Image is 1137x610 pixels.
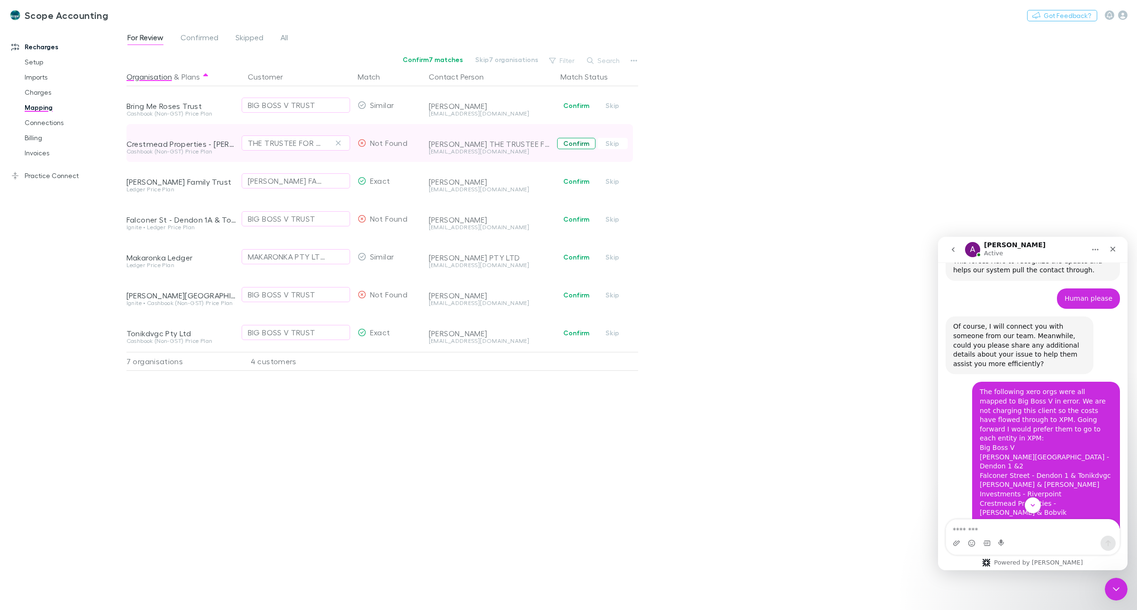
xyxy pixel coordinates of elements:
button: THE TRUSTEE FOR BOBVIK FAMILY TRUST & THE TRUSTEE FOR [PERSON_NAME] FAMILY TRUST [242,135,350,151]
div: [PERSON_NAME][GEOGRAPHIC_DATA] - Dendon 1 & Dendon 2 Partnership [126,291,236,300]
iframe: Intercom live chat [938,237,1128,570]
button: BIG BOSS V TRUST [242,325,350,340]
div: Tonikdvgc Pty Ltd [126,329,236,338]
div: Sharon says… [8,145,182,350]
div: [PERSON_NAME] [429,177,553,187]
div: Falconer St - Dendon 1A & Tonikdvgc Trust Partnership [126,215,236,224]
button: Start recording [60,303,68,310]
button: Send a message… [162,299,178,314]
div: [EMAIL_ADDRESS][DOMAIN_NAME] [429,149,553,154]
button: Plans [181,67,200,86]
div: [EMAIL_ADDRESS][DOMAIN_NAME] [429,300,553,306]
a: Connections [15,115,134,130]
div: Ignite • Ledger Price Plan [126,224,236,230]
button: Search [582,55,625,66]
button: Match Status [560,67,619,86]
button: Confirm [557,214,596,225]
div: BIG BOSS V TRUST [248,289,316,300]
button: Confirm [557,176,596,187]
button: Skip7 organisations [469,54,544,65]
button: Skip [597,327,628,339]
button: Confirm7 matches [397,54,469,65]
div: & [126,67,236,86]
a: Imports [15,70,134,85]
div: Ignite • Cashbook (Non-GST) Price Plan [126,300,236,306]
button: [PERSON_NAME] FAMILY TRUST [242,173,350,188]
span: All [280,33,288,45]
div: Cashbook (Non-GST) Price Plan [126,111,236,117]
button: Organisation [126,67,172,86]
button: MAKARONKA PTY LTD [242,249,350,264]
div: Bring Me Roses Trust [126,101,236,111]
span: Exact [370,328,390,337]
button: Skip [597,100,628,111]
div: BIG BOSS V TRUST [248,213,316,224]
button: Confirm [557,327,596,339]
div: Cashbook (Non-GST) Price Plan [126,149,236,154]
div: BIG BOSS V TRUST [248,327,316,338]
button: BIG BOSS V TRUST [242,287,350,302]
button: Upload attachment [15,303,22,310]
a: Billing [15,130,134,145]
button: Match [358,67,391,86]
a: Mapping [15,100,134,115]
span: For Review [127,33,163,45]
iframe: Intercom live chat [1105,578,1128,601]
span: Not Found [370,214,407,223]
button: Confirm [557,100,596,111]
button: Scroll to bottom [87,260,103,277]
div: Cashbook (Non-GST) Price Plan [126,338,236,344]
button: Skip [597,251,628,263]
a: Charges [15,85,134,100]
button: Gif picker [45,303,53,310]
div: [PERSON_NAME] PTY LTD [429,253,553,262]
div: 7 organisations [126,352,240,371]
div: [EMAIL_ADDRESS][DOMAIN_NAME] [429,224,553,230]
div: The following xero orgs were all mapped to Big Boss V in error. We are not charging this client s... [34,145,182,342]
div: Ledger Price Plan [126,262,236,268]
div: [PERSON_NAME] Family Trust [126,177,236,187]
button: Confirm [557,138,596,149]
a: Setup [15,54,134,70]
span: Confirmed [180,33,218,45]
button: Customer [248,67,294,86]
div: [EMAIL_ADDRESS][DOMAIN_NAME] [429,111,553,117]
textarea: Message… [8,283,181,299]
div: [PERSON_NAME] [429,215,553,224]
div: [PERSON_NAME] [429,291,553,300]
div: [PERSON_NAME] [429,329,553,338]
div: [EMAIL_ADDRESS][DOMAIN_NAME] [429,338,553,344]
div: Makaronka Ledger [126,253,236,262]
button: Skip [597,289,628,301]
button: BIG BOSS V TRUST [242,98,350,113]
div: [PERSON_NAME] FAMILY TRUST [248,175,325,187]
div: 4 customers [240,352,354,371]
button: Skip [597,214,628,225]
button: Got Feedback? [1027,10,1097,21]
span: Not Found [370,290,407,299]
span: Similar [370,252,394,261]
button: Confirm [557,289,596,301]
h3: Scope Accounting [25,9,108,21]
button: BIG BOSS V TRUST [242,211,350,226]
button: Filter [544,55,580,66]
div: BIG BOSS V TRUST [248,99,316,111]
button: Confirm [557,251,596,263]
div: MAKARONKA PTY LTD [248,251,325,262]
img: Scope Accounting's Logo [9,9,21,21]
div: [EMAIL_ADDRESS][DOMAIN_NAME] [429,262,553,268]
a: Recharges [2,39,134,54]
span: Exact [370,176,390,185]
span: Similar [370,100,394,109]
